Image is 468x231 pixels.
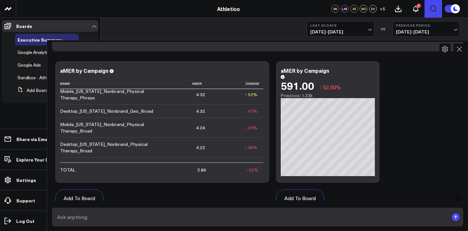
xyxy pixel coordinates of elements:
div: 2.86 [197,167,206,173]
span: Google Analytics 4 [18,49,55,55]
div: SD [360,5,367,13]
input: Ask anything [55,211,449,223]
span: Sandbox - Athletico [18,74,58,81]
div: Previous: 1.23k [281,93,375,98]
div: ↓ 20% [245,124,257,131]
a: Executive Summary [18,37,62,42]
span: 52.00% [323,83,341,91]
div: 4.32 [196,108,205,114]
a: Google Analytics 4 [18,50,55,55]
div: EV [369,5,377,13]
button: Last 30 Days[DATE]-[DATE] [307,21,374,37]
p: Share via Email [16,136,50,142]
div: 4.24 [196,124,205,131]
div: TOTAL [60,167,75,173]
div: aMER by Campaign [60,67,108,74]
a: Google Ads [18,62,41,68]
span: Executive Summary [18,36,62,43]
a: Log Out [2,215,98,227]
th: Name [60,78,162,89]
div: 591.00 [281,80,314,91]
a: Athletico [217,5,240,12]
div: Desktop_[US_STATE]_Nonbrand_Physical Therapy_Broad [60,141,156,154]
button: Add To Board [276,189,324,207]
div: 4.32 [196,91,205,98]
div: Mobile_[US_STATE]_Nonbrand_Physical Therapy_Broad [60,121,156,134]
p: Explore Your Data [16,157,56,162]
th: Amer [162,78,211,89]
button: Previous Period[DATE]-[DATE] [392,21,460,37]
div: 4.22 [196,144,205,151]
b: Previous Period [396,23,456,27]
a: Sandbox - Athletico [18,75,58,80]
div: ↓ 47% [245,108,257,114]
div: 1 [417,4,421,8]
b: Last 30 Days [310,23,371,27]
p: Log Out [16,218,34,224]
div: ↓ 38% [245,144,257,151]
div: Desktop_[US_STATE]_Nonbrand_Geo_Broad [60,108,153,114]
p: Boards [16,23,32,29]
div: ↓ 52% [246,167,258,173]
div: ↑ 52% [245,91,257,98]
span: + 5 [380,6,385,11]
div: VK [331,5,339,13]
span: [DATE] - [DATE] [396,29,456,34]
th: Change [211,78,263,89]
button: Add To Board [55,189,104,207]
p: Settings [16,177,36,183]
div: VS [377,27,389,31]
div: LM [341,5,349,13]
button: +5 [378,5,386,13]
div: Mobile_[US_STATE]_Nonbrand_Physical Therapy_Exact [60,161,156,174]
div: JR [350,5,358,13]
span: ↓ [319,83,322,91]
div: Mobile_[US_STATE]_Nonbrand_Physical Therapy_Phrase [60,88,156,101]
div: aMER by Campaign [281,67,329,74]
p: Support [16,198,35,203]
span: [DATE] - [DATE] [310,29,371,34]
button: Add Board [15,84,48,96]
